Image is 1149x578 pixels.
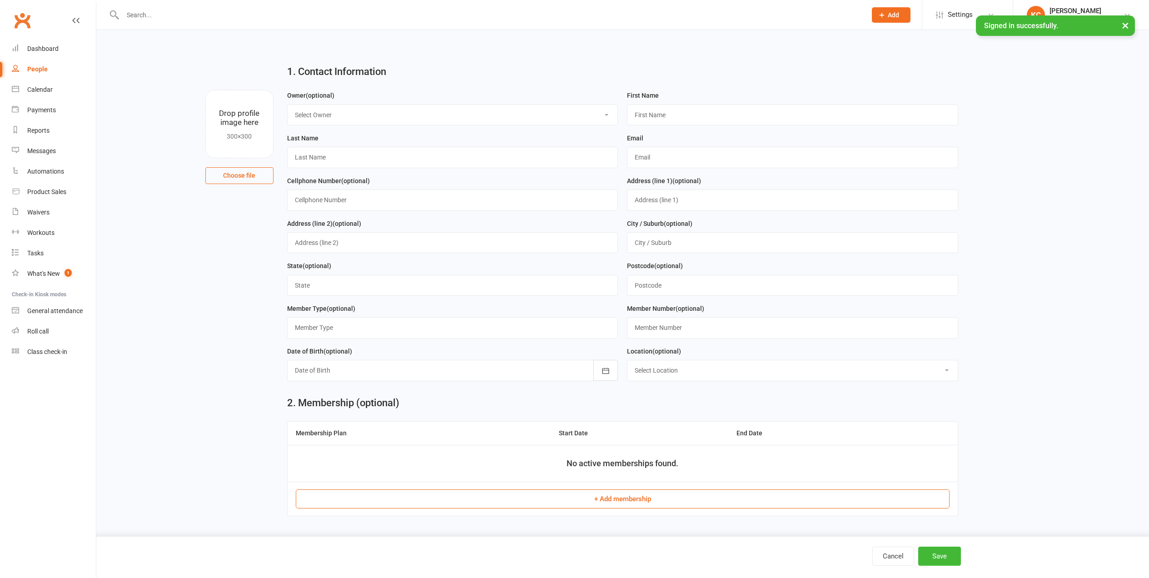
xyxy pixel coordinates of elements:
[12,264,96,284] a: What's New1
[1050,15,1102,23] div: Coastal Basketball
[627,317,958,338] input: Member Number
[287,232,618,253] input: Address (line 2)
[323,348,352,355] spang: (optional)
[287,147,618,168] input: Last Name
[27,45,59,52] div: Dashboard
[288,445,958,482] td: No active memberships found.
[627,105,958,125] input: First Name
[672,177,701,184] spang: (optional)
[27,348,67,355] div: Class check-in
[12,141,96,161] a: Messages
[27,307,83,314] div: General attendance
[12,80,96,100] a: Calendar
[872,547,914,566] button: Cancel
[333,220,361,227] spang: (optional)
[627,304,704,314] label: Member Number
[296,489,950,508] button: + Add membership
[287,133,318,143] label: Last Name
[627,147,958,168] input: Email
[287,176,370,186] label: Cellphone Number
[676,305,704,312] spang: (optional)
[948,5,973,25] span: Settings
[627,232,958,253] input: City / Suburb
[627,261,683,271] label: Postcode
[27,106,56,114] div: Payments
[287,189,618,210] input: Cellphone Number
[341,177,370,184] spang: (optional)
[12,342,96,362] a: Class kiosk mode
[27,328,49,335] div: Roll call
[627,189,958,210] input: Address (line 1)
[287,317,618,338] input: Member Type
[287,219,361,229] label: Address (line 2)
[652,348,681,355] spang: (optional)
[627,219,692,229] label: City / Suburb
[288,422,551,445] th: Membership Plan
[627,275,958,296] input: Postcode
[287,261,331,271] label: State
[12,100,96,120] a: Payments
[12,161,96,182] a: Automations
[65,269,72,277] span: 1
[27,188,66,195] div: Product Sales
[627,176,701,186] label: Address (line 1)
[627,90,659,100] label: First Name
[27,209,50,216] div: Waivers
[664,220,692,227] spang: (optional)
[12,321,96,342] a: Roll call
[12,39,96,59] a: Dashboard
[303,262,331,269] spang: (optional)
[327,305,355,312] spang: (optional)
[1117,15,1134,35] button: ×
[287,275,618,296] input: State
[27,86,53,93] div: Calendar
[12,223,96,243] a: Workouts
[287,90,334,100] label: Owner
[287,304,355,314] label: Member Type
[11,9,34,32] a: Clubworx
[12,301,96,321] a: General attendance kiosk mode
[287,66,958,77] h2: 1. Contact Information
[27,147,56,154] div: Messages
[12,120,96,141] a: Reports
[918,547,961,566] button: Save
[551,422,728,445] th: Start Date
[27,249,44,257] div: Tasks
[287,346,352,356] label: Date of Birth
[984,21,1058,30] span: Signed in successfully.
[287,398,399,409] h2: 2. Membership (optional)
[12,182,96,202] a: Product Sales
[1050,7,1102,15] div: [PERSON_NAME]
[728,422,894,445] th: End Date
[205,167,274,184] button: Choose file
[888,11,899,19] span: Add
[627,133,643,143] label: Email
[872,7,910,23] button: Add
[12,243,96,264] a: Tasks
[120,9,860,21] input: Search...
[12,59,96,80] a: People
[27,229,55,236] div: Workouts
[627,346,681,356] label: Location
[1027,6,1045,24] div: KC
[306,92,334,99] spang: (optional)
[654,262,683,269] spang: (optional)
[27,270,60,277] div: What's New
[27,65,48,73] div: People
[27,127,50,134] div: Reports
[27,168,64,175] div: Automations
[12,202,96,223] a: Waivers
